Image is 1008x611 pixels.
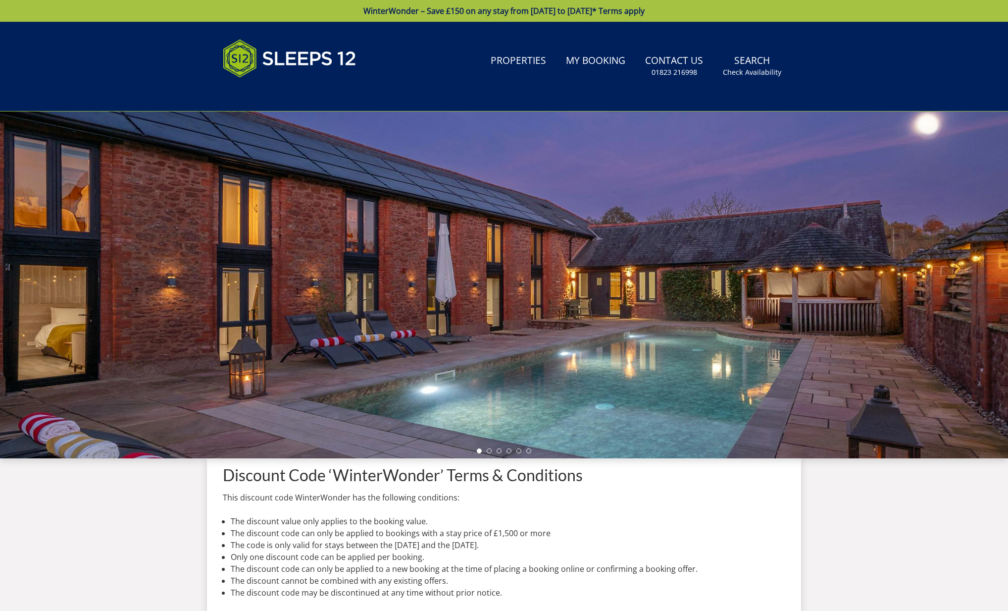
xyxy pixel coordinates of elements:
[218,89,322,98] iframe: Customer reviews powered by Trustpilot
[231,551,785,563] li: Only one discount code can be applied per booking.
[719,50,785,82] a: SearchCheck Availability
[231,527,785,539] li: The discount code can only be applied to bookings with a stay price of £1,500 or more
[231,575,785,587] li: The discount cannot be combined with any existing offers.
[487,50,550,72] a: Properties
[723,67,781,77] small: Check Availability
[562,50,629,72] a: My Booking
[652,67,697,77] small: 01823 216998
[223,492,785,503] p: This discount code WinterWonder has the following conditions:
[231,539,785,551] li: The code is only valid for stays between the [DATE] and the [DATE].
[231,587,785,599] li: The discount code may be discontinued at any time without prior notice.
[231,563,785,575] li: The discount code can only be applied to a new booking at the time of placing a booking online or...
[223,34,356,83] img: Sleeps 12
[231,515,785,527] li: The discount value only applies to the booking value.
[641,50,707,82] a: Contact Us01823 216998
[223,466,785,484] h1: Discount Code ‘WinterWonder’ Terms & Conditions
